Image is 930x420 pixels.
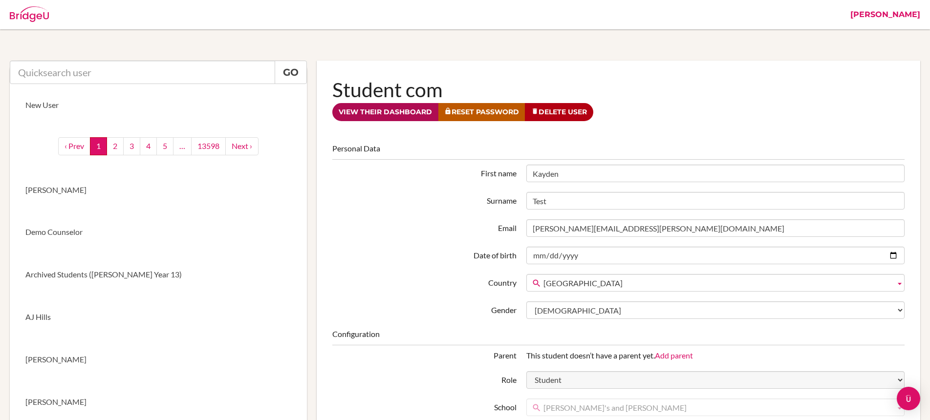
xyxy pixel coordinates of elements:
a: New User [10,84,307,126]
label: Surname [327,192,521,207]
a: … [173,137,192,155]
label: Date of birth [327,247,521,261]
a: [PERSON_NAME] [10,169,307,211]
a: Archived Students ([PERSON_NAME] Year 13) [10,253,307,296]
label: School [327,399,521,413]
a: [PERSON_NAME] [10,338,307,381]
legend: Personal Data [332,143,905,160]
input: Quicksearch user [10,61,275,84]
label: Country [327,274,521,289]
label: Role [327,371,521,386]
div: This student doesn’t have a parent yet. [521,350,909,361]
a: View their dashboard [332,103,438,121]
a: Add parent [655,351,693,360]
img: Bridge-U [10,6,49,22]
a: Go [275,61,307,84]
a: AJ Hills [10,296,307,338]
a: 1 [90,137,107,155]
a: ‹ Prev [58,137,90,155]
a: Demo Counselor [10,211,307,253]
a: 3 [123,137,140,155]
label: First name [327,165,521,179]
a: Reset Password [438,103,525,121]
div: Parent [327,350,521,361]
a: 5 [156,137,173,155]
a: 2 [107,137,124,155]
label: Email [327,219,521,234]
span: [GEOGRAPHIC_DATA] [543,274,891,292]
span: [PERSON_NAME]'s and [PERSON_NAME] [543,399,891,417]
label: Gender [327,301,521,316]
a: next [225,137,259,155]
a: 13598 [191,137,226,155]
a: Delete User [525,103,593,121]
legend: Configuration [332,329,905,345]
a: 4 [140,137,157,155]
div: Open Intercom Messenger [897,387,920,410]
h1: Student com [332,76,905,103]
